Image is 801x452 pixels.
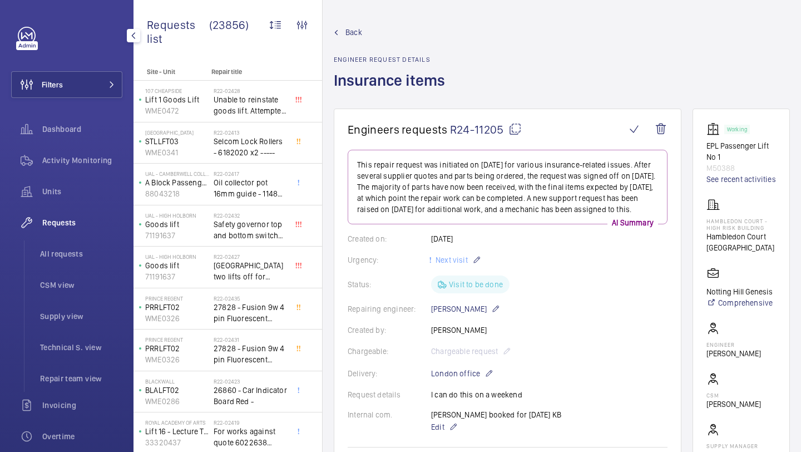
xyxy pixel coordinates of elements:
[42,400,122,411] span: Invoicing
[145,313,209,324] p: WME0326
[145,354,209,365] p: WME0326
[706,242,776,253] p: [GEOGRAPHIC_DATA]
[42,79,63,90] span: Filters
[145,177,209,188] p: A Block Passenger Lift 2 (B) L/H
[214,302,287,324] span: 27828 - Fusion 9w 4 pin Fluorescent Lamp / Bulb - Used on Prince regent lift No2 car top test con...
[706,174,776,185] a: See recent activities
[145,426,209,437] p: Lift 16 - Lecture Theater Disabled Lift ([PERSON_NAME]) ([GEOGRAPHIC_DATA] )
[145,396,209,407] p: WME0286
[431,302,500,316] p: [PERSON_NAME]
[214,253,287,260] h2: R22-02427
[145,188,209,199] p: 88043218
[348,122,448,136] span: Engineers requests
[145,295,209,302] p: Prince Regent
[214,136,287,158] span: Selcom Lock Rollers - 6182020 x2 -----
[214,212,287,219] h2: R22-02432
[42,155,122,166] span: Activity Monitoring
[706,140,776,163] p: EPL Passenger Lift No 1
[345,27,362,38] span: Back
[706,348,761,359] p: [PERSON_NAME]
[706,122,724,136] img: elevator.svg
[433,256,468,264] span: Next visit
[145,385,209,396] p: BLALFT02
[357,159,658,215] p: This repair request was initiated on [DATE] for various insurance-related issues. After several s...
[214,87,287,94] h2: R22-02428
[214,129,287,136] h2: R22-02413
[145,343,209,354] p: PRRLFT02
[145,230,209,241] p: 71191637
[727,127,747,131] p: Working
[214,419,287,426] h2: R22-02419
[706,399,761,410] p: [PERSON_NAME]
[145,170,209,177] p: UAL - Camberwell College of Arts
[40,342,122,353] span: Technical S. view
[145,253,209,260] p: UAL - High Holborn
[214,336,287,343] h2: R22-02431
[214,426,287,448] span: For works against quote 6022638 @£2197.00
[40,279,122,291] span: CSM view
[214,260,287,282] span: [GEOGRAPHIC_DATA] two lifts off for safety governor rope switches at top and bottom. Immediate de...
[706,231,776,242] p: Hambledon Court
[214,295,287,302] h2: R22-02435
[42,431,122,442] span: Overtime
[145,271,209,282] p: 71191637
[334,56,452,63] h2: Engineer request details
[334,70,452,109] h1: Insurance items
[211,68,285,76] p: Repair title
[214,219,287,241] span: Safety governor top and bottom switches not working from an immediate defect. Lift passenger lift...
[706,392,761,399] p: CSM
[214,170,287,177] h2: R22-02417
[706,443,776,449] p: Supply manager
[40,248,122,259] span: All requests
[40,311,122,322] span: Supply view
[431,367,493,380] p: London office
[214,177,287,199] span: Oil collector pot 16mm guide - 11482 x2
[42,124,122,135] span: Dashboard
[706,297,773,308] a: Comprehensive
[145,219,209,230] p: Goods lift
[145,302,209,313] p: PRRLFT02
[145,147,209,158] p: WME0341
[431,421,444,433] span: Edit
[145,105,209,116] p: WME0472
[214,94,287,116] span: Unable to reinstate goods lift. Attempted to swap control boards with PL2, no difference. Technic...
[11,71,122,98] button: Filters
[706,341,761,348] p: Engineer
[145,87,209,94] p: 107 Cheapside
[133,68,207,76] p: Site - Unit
[145,336,209,343] p: Prince Regent
[450,122,522,136] span: R24-11205
[145,136,209,147] p: STLLFT03
[706,163,776,174] p: M50388
[145,212,209,219] p: UAL - High Holborn
[40,373,122,384] span: Repair team view
[147,18,209,46] span: Requests list
[214,385,287,407] span: 26860 - Car Indicator Board Red -
[42,186,122,197] span: Units
[145,419,209,426] p: royal academy of arts
[145,260,209,271] p: Goods lift
[706,286,773,297] p: Notting Hill Genesis
[607,217,658,228] p: AI Summary
[706,218,776,231] p: Hambledon Court - High Risk Building
[214,378,287,385] h2: R22-02423
[214,343,287,365] span: 27828 - Fusion 9w 4 pin Fluorescent Lamp / Bulb - Used on Prince regent lift No2 car top test con...
[145,94,209,105] p: Lift 1 Goods Lift
[145,378,209,385] p: Blackwall
[145,437,209,448] p: 33320437
[145,129,209,136] p: [GEOGRAPHIC_DATA]
[42,217,122,228] span: Requests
